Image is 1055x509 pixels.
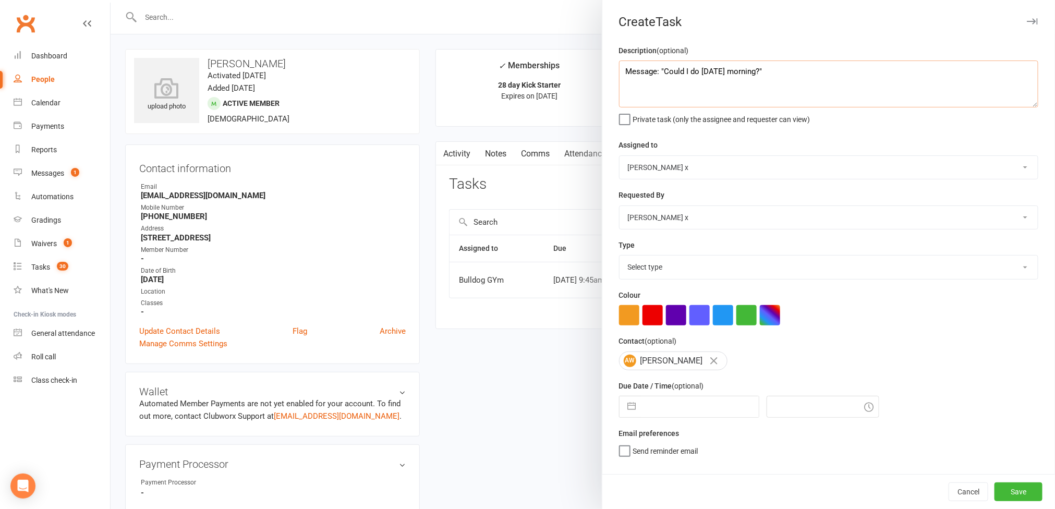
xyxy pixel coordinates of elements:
div: Roll call [31,353,56,361]
span: AW [624,355,636,367]
div: Create Task [602,15,1055,29]
small: (optional) [657,46,689,55]
label: Description [619,45,689,56]
a: Tasks 30 [14,256,110,279]
small: (optional) [672,382,704,390]
div: Automations [31,192,74,201]
a: Dashboard [14,44,110,68]
div: General attendance [31,329,95,337]
label: Email preferences [619,428,680,439]
a: Payments [14,115,110,138]
a: What's New [14,279,110,302]
div: Class check-in [31,376,77,384]
label: Colour [619,289,641,301]
a: Gradings [14,209,110,232]
a: Waivers 1 [14,232,110,256]
div: Dashboard [31,52,67,60]
span: Send reminder email [633,443,698,455]
label: Contact [619,335,677,347]
label: Type [619,239,635,251]
button: Cancel [949,482,988,501]
a: Messages 1 [14,162,110,185]
small: (optional) [645,337,677,345]
label: Assigned to [619,139,658,151]
div: What's New [31,286,69,295]
a: Reports [14,138,110,162]
div: Payments [31,122,64,130]
a: People [14,68,110,91]
div: People [31,75,55,83]
label: Requested By [619,189,665,201]
button: Save [995,482,1042,501]
span: 30 [57,262,68,271]
div: Open Intercom Messenger [10,474,35,499]
a: Calendar [14,91,110,115]
span: Private task (only the assignee and requester can view) [633,112,810,124]
div: Tasks [31,263,50,271]
div: Waivers [31,239,57,248]
a: General attendance kiosk mode [14,322,110,345]
a: Roll call [14,345,110,369]
div: Messages [31,169,64,177]
a: Clubworx [13,10,39,37]
div: Calendar [31,99,60,107]
a: Automations [14,185,110,209]
label: Due Date / Time [619,380,704,392]
div: [PERSON_NAME] [619,352,727,370]
textarea: Message: "Could I do [DATE] morning?" [619,60,1038,107]
div: Reports [31,146,57,154]
a: Class kiosk mode [14,369,110,392]
span: 1 [64,238,72,247]
span: 1 [71,168,79,177]
div: Gradings [31,216,61,224]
